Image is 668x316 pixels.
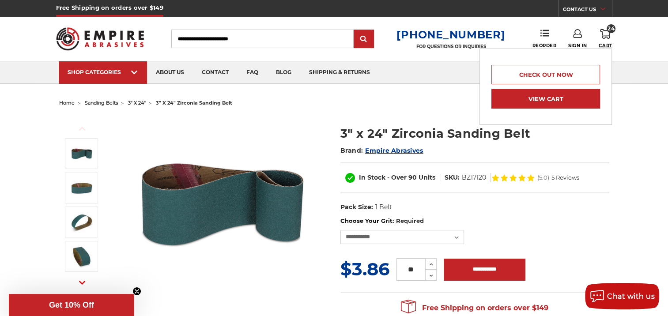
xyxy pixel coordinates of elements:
[585,283,659,309] button: Chat with us
[537,175,549,181] span: (5.0)
[56,22,144,56] img: Empire Abrasives
[462,173,486,182] dd: BZ17120
[445,173,460,182] dt: SKU:
[340,258,389,280] span: $3.86
[563,4,612,17] a: CONTACT US
[599,43,612,49] span: Cart
[568,43,587,49] span: Sign In
[491,65,600,84] a: Check out now
[340,217,609,226] label: Choose Your Grit:
[408,173,417,181] span: 90
[59,100,75,106] a: home
[396,44,505,49] p: FOR QUESTIONS OR INQUIRIES
[49,301,94,309] span: Get 10% Off
[72,119,93,138] button: Previous
[375,203,392,212] dd: 1 Belt
[267,61,300,84] a: blog
[71,143,93,165] img: 3" x 24" Zirconia Sanding Belt
[71,245,93,267] img: 3" x 24" Sanding Belt - Zirc
[238,61,267,84] a: faq
[387,173,407,181] span: - Over
[340,125,609,142] h1: 3" x 24" Zirconia Sanding Belt
[68,69,138,75] div: SHOP CATEGORIES
[532,43,556,49] span: Reorder
[491,89,600,109] a: View Cart
[85,100,118,106] a: sanding belts
[355,30,373,48] input: Submit
[551,175,579,181] span: 5 Reviews
[419,173,435,181] span: Units
[135,116,311,292] img: 3" x 24" Zirconia Sanding Belt
[365,147,423,154] a: Empire Abrasives
[532,29,556,48] a: Reorder
[340,147,363,154] span: Brand:
[132,287,141,296] button: Close teaser
[147,61,193,84] a: about us
[396,217,423,224] small: Required
[156,100,232,106] span: 3" x 24" zirconia sanding belt
[193,61,238,84] a: contact
[71,177,93,199] img: 3" x 24" Sanding Belt - Zirconia
[359,173,385,181] span: In Stock
[599,29,612,49] a: 24 Cart
[9,294,134,316] div: Get 10% OffClose teaser
[71,211,93,233] img: 3" x 24" Zirc Sanding Belt
[607,24,615,33] span: 24
[128,100,146,106] a: 3" x 24"
[300,61,379,84] a: shipping & returns
[396,28,505,41] a: [PHONE_NUMBER]
[72,273,93,292] button: Next
[340,203,373,212] dt: Pack Size:
[607,292,655,301] span: Chat with us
